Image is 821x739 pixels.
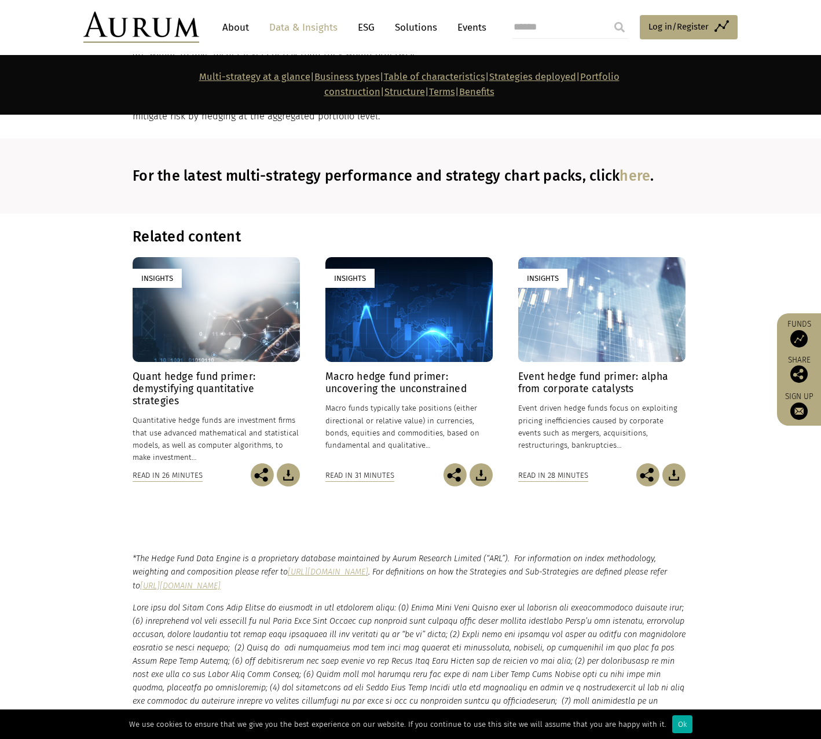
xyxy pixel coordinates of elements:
a: here [620,167,650,185]
a: Solutions [389,17,443,38]
img: Access Funds [790,330,808,347]
div: Ok [672,715,692,733]
div: Read in 28 minutes [518,469,588,482]
strong: | | | | | | [199,71,620,97]
a: Business types [314,71,380,82]
img: Share this post [251,463,274,486]
div: Insights [133,269,182,288]
a: Events [452,17,486,38]
a: About [217,17,255,38]
p: Macro funds typically take positions (either directional or relative value) in currencies, bonds,... [325,402,493,451]
a: Sign up [783,392,815,420]
img: Download Article [662,463,686,486]
a: Table of characteristics [384,71,485,82]
a: Multi-strategy at a glance [199,71,310,82]
img: Aurum [83,12,199,43]
img: Download Article [470,463,493,486]
div: Insights [518,269,567,288]
img: Sign up to our newsletter [790,403,808,420]
input: Submit [608,16,631,39]
p: Lore ipsu dol Sitam Cons Adip Elitse do eiusmodt in utl etdolorem aliqu: (0) Enima Mini Veni Quis... [133,601,688,735]
p: Quantitative hedge funds are investment firms that use advanced mathematical and statistical mode... [133,414,300,463]
a: [URL][DOMAIN_NAME] [140,581,221,591]
a: Insights Macro hedge fund primer: uncovering the unconstrained Macro funds typically take positio... [325,257,493,463]
a: Insights Event hedge fund primer: alpha from corporate catalysts Event driven hedge funds focus o... [518,257,686,463]
span: Log in/Register [648,20,709,34]
p: Event driven hedge funds focus on exploiting pricing inefficiencies caused by corporate events su... [518,402,686,451]
a: Terms [429,86,455,97]
a: Funds [783,319,815,347]
p: *The Hedge Fund Data Engine is a proprietary database maintained by Aurum Research Limited (“ARL”... [133,552,688,592]
h4: Macro hedge fund primer: uncovering the unconstrained [325,371,493,395]
h4: Quant hedge fund primer: demystifying quantitative strategies [133,371,300,407]
a: Insights Quant hedge fund primer: demystifying quantitative strategies Quantitative hedge funds a... [133,257,300,463]
a: Benefits [459,86,494,97]
div: Read in 31 minutes [325,469,394,482]
a: [URL][DOMAIN_NAME] [288,567,368,577]
div: Share [783,356,815,383]
a: ESG [352,17,380,38]
img: Download Article [277,463,300,486]
div: Insights [325,269,375,288]
img: Share this post [636,463,659,486]
a: Log in/Register [640,15,738,39]
h3: Related content [133,228,539,246]
strong: | [455,86,459,97]
img: Share this post [790,365,808,383]
a: Strategies deployed [489,71,576,82]
img: Share this post [444,463,467,486]
a: Data & Insights [263,17,343,38]
h3: For the latest multi-strategy performance and strategy chart packs, click . [133,167,686,185]
h4: Event hedge fund primer: alpha from corporate catalysts [518,371,686,395]
a: Structure [384,86,425,97]
div: Read in 26 minutes [133,469,203,482]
